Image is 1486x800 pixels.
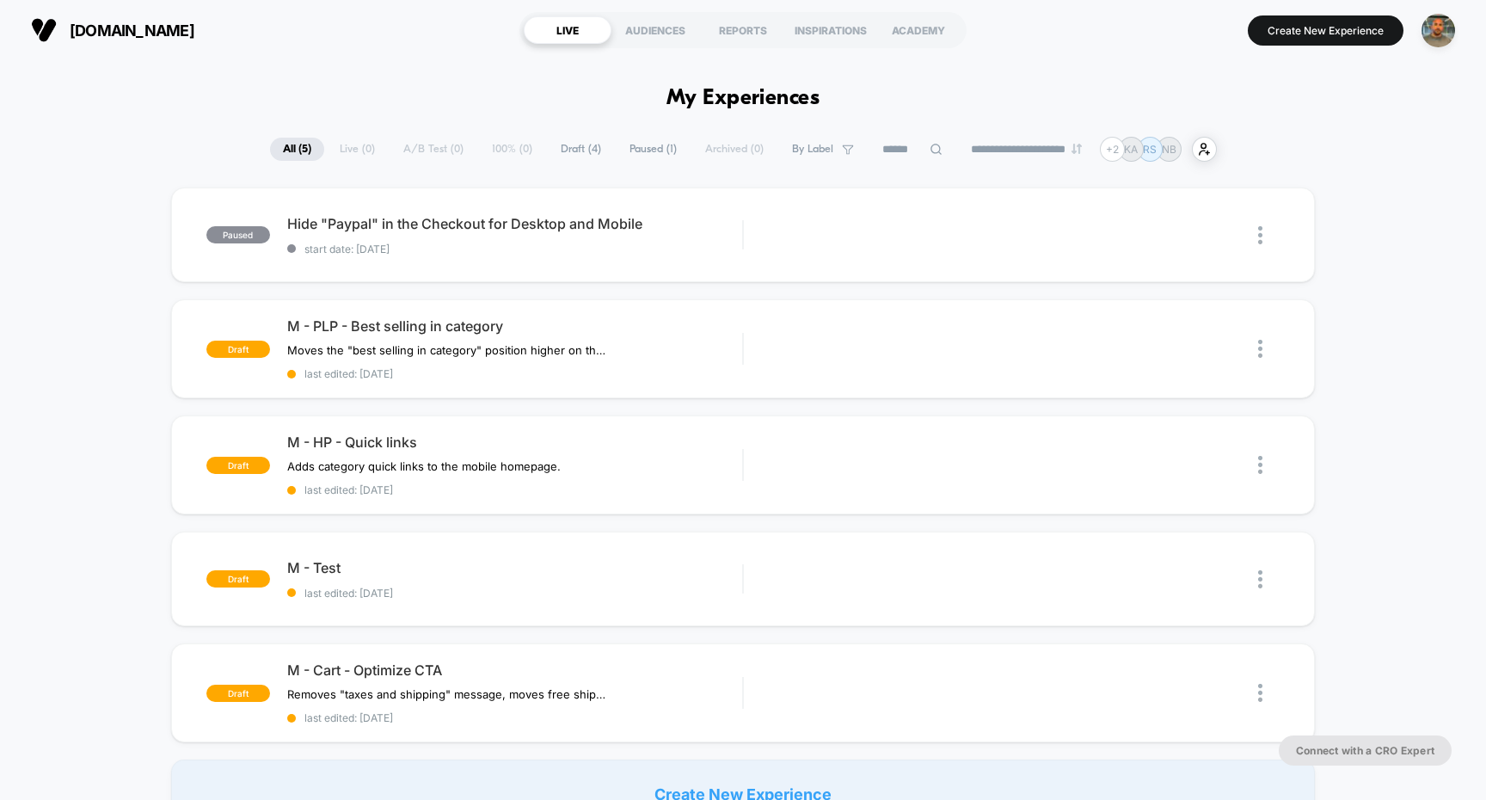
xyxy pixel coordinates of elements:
p: RS [1143,143,1157,156]
span: [DOMAIN_NAME] [70,22,194,40]
span: draft [206,685,270,702]
span: By Label [792,143,833,156]
span: Adds category quick links to the mobile homepage. [287,459,561,473]
span: M - PLP - Best selling in category [287,317,743,335]
span: last edited: [DATE] [287,483,743,496]
span: paused [206,226,270,243]
span: Draft ( 4 ) [548,138,614,161]
img: close [1258,456,1262,474]
img: close [1258,340,1262,358]
div: LIVE [524,16,611,44]
button: ppic [1416,13,1460,48]
span: M - Test [287,559,743,576]
img: close [1258,570,1262,588]
img: close [1258,684,1262,702]
img: Visually logo [31,17,57,43]
span: Removes "taxes and shipping" message, moves free shipping progress bar to the top of the cart, re... [287,687,606,701]
span: last edited: [DATE] [287,587,743,600]
button: [DOMAIN_NAME] [26,16,200,44]
img: end [1072,144,1082,154]
div: INSPIRATIONS [787,16,875,44]
div: REPORTS [699,16,787,44]
span: Moves the "best selling in category" position higher on the collection page. [287,343,606,357]
span: draft [206,457,270,474]
p: NB [1162,143,1176,156]
span: M - Cart - Optimize CTA [287,662,743,679]
span: start date: [DATE] [287,243,743,255]
img: ppic [1422,14,1455,47]
span: M - HP - Quick links [287,434,743,451]
span: draft [206,341,270,358]
span: last edited: [DATE] [287,367,743,380]
div: + 2 [1100,137,1125,162]
button: Connect with a CRO Expert [1279,735,1452,766]
span: draft [206,570,270,588]
span: last edited: [DATE] [287,711,743,724]
span: All ( 5 ) [270,138,324,161]
button: Create New Experience [1248,15,1403,46]
span: Paused ( 1 ) [617,138,690,161]
p: KA [1124,143,1138,156]
div: ACADEMY [875,16,962,44]
h1: My Experiences [666,86,820,111]
img: close [1258,226,1262,244]
div: AUDIENCES [611,16,699,44]
span: Hide "Paypal" in the Checkout for Desktop and Mobile [287,215,743,232]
